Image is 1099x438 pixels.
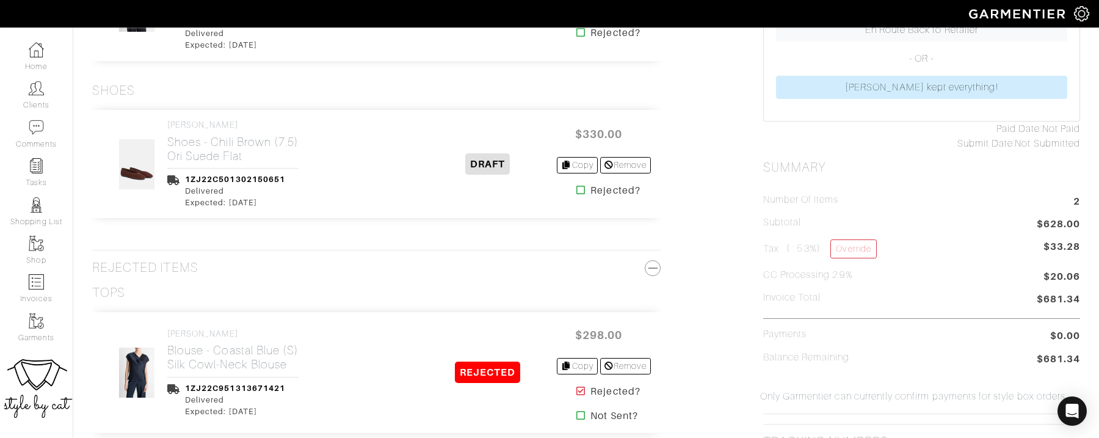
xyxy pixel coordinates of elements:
img: 5RncKwL8myEqA9BfUggrSRXb [118,347,156,398]
div: Expected: [DATE] [185,39,285,51]
h2: Summary [763,160,1080,175]
span: $33.28 [1043,239,1080,254]
a: 1ZJ22C951313671421 [185,384,285,393]
strong: Rejected? [590,26,640,40]
a: Copy [557,157,598,173]
h3: Shoes [92,83,135,98]
img: comment-icon-a0a6a9ef722e966f86d9cbdc48e553b5cf19dbc54f86b18d962a5391bc8f6eb6.png [29,120,44,135]
img: stylists-icon-eb353228a002819b7ec25b43dbf5f0378dd9e0616d9560372ff212230b889e62.png [29,197,44,213]
div: Expected: [DATE] [185,406,285,417]
h2: Blouse - Coastal Blue (S) Silk Cowl-Neck Blouse [167,343,299,371]
img: garments-icon-b7da505a4dc4fd61783c78ac3ca0ef83fa9d6f193b1c9dc38574b1d14d53ca28.png [29,236,44,251]
span: Paid Date: [996,123,1042,134]
h2: Shoes - Chili Brown (7.5) Ori Suede Flat [167,135,299,163]
span: $298.00 [562,322,635,348]
img: dashboard-icon-dbcd8f5a0b271acd01030246c82b418ddd0df26cd7fceb0bd07c9910d44c42f6.png [29,42,44,57]
h3: Rejected Items [92,260,661,276]
a: [PERSON_NAME] kept everything! [776,76,1067,99]
strong: Rejected? [590,384,640,399]
div: Expected: [DATE] [185,197,285,208]
h3: Tops [92,285,125,301]
h5: Payments [763,329,807,340]
h5: Tax ( : 5.3%) [763,239,877,258]
a: Remove [600,358,651,374]
h4: [PERSON_NAME] [167,120,299,130]
a: [PERSON_NAME] Shoes - Chili Brown (7.5)Ori Suede Flat [167,120,299,163]
img: gear-icon-white-bd11855cb880d31180b6d7d6211b90ccbf57a29d726f0c71d8c61bd08dd39cc2.png [1074,6,1089,21]
h5: Balance Remaining [763,352,850,363]
span: REJECTED [455,362,520,383]
strong: Rejected? [590,183,640,198]
h5: Invoice Total [763,292,821,304]
a: Copy [557,358,598,374]
span: Submit Date: [957,138,1015,149]
span: $681.34 [1037,292,1080,308]
span: $681.34 [1037,352,1080,368]
a: 1ZJ22C501302150651 [185,175,285,184]
div: Open Intercom Messenger [1057,396,1087,426]
img: orders-icon-0abe47150d42831381b5fb84f609e132dff9fe21cb692f30cb5eec754e2cba89.png [29,274,44,290]
span: DRAFT [465,153,510,175]
img: garments-icon-b7da505a4dc4fd61783c78ac3ca0ef83fa9d6f193b1c9dc38574b1d14d53ca28.png [29,313,44,329]
a: [PERSON_NAME] Blouse - Coastal Blue (S)Silk Cowl-Neck Blouse [167,329,299,372]
h4: [PERSON_NAME] [167,329,299,339]
span: Only Garmentier can currently confirm payments for style box orders [760,389,1065,404]
p: - OR - [776,51,1067,66]
a: Remove [600,157,651,173]
h5: Number of Items [763,194,839,206]
span: $330.00 [562,121,635,147]
h5: CC Processing 2.9% [763,269,853,281]
h5: Subtotal [763,217,801,228]
span: $628.00 [1037,217,1080,233]
span: $0.00 [1050,329,1080,343]
div: Delivered [185,185,285,197]
img: clients-icon-6bae9207a08558b7cb47a8932f037763ab4055f8c8b6bfacd5dc20c3e0201464.png [29,81,44,96]
img: ZQ9F4Fir4Kgu2VewiW6zkhss [118,139,156,190]
span: $20.06 [1043,269,1080,286]
div: Delivered [185,27,285,39]
a: Override [830,239,876,258]
div: Delivered [185,394,285,406]
img: garmentier-logo-header-white-b43fb05a5012e4ada735d5af1a66efaba907eab6374d6393d1fbf88cb4ef424d.png [963,3,1074,24]
img: reminder-icon-8004d30b9f0a5d33ae49ab947aed9ed385cf756f9e5892f1edd6e32f2345188e.png [29,158,44,173]
strong: Not Sent? [590,409,637,423]
div: Not Paid Not Submitted [763,122,1080,151]
span: 2 [1073,194,1080,211]
a: En Route Back to Retailer [776,18,1067,42]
